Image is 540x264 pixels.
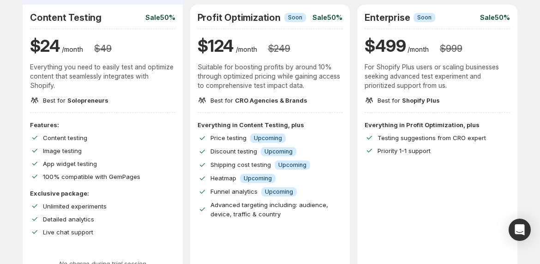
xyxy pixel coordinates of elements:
h3: $ 999 [440,43,462,54]
p: Everything you need to easily test and optimize content that seamlessly integrates with Shopify. [30,62,175,90]
span: Price testing [210,134,246,141]
span: Soon [288,14,302,21]
span: Testing suggestions from CRO expert [378,134,486,141]
p: Best for [43,96,108,105]
p: /month [62,45,83,54]
p: Sale 50% [312,13,342,22]
span: Funnel analytics [210,188,258,195]
span: App widget testing [43,160,97,167]
h1: $ 24 [30,35,60,57]
span: Shopify Plus [402,97,440,104]
h1: $ 499 [365,35,406,57]
span: CRO Agencies & Brands [235,97,307,104]
p: Suitable for boosting profits by around 10% through optimized pricing while gaining access to com... [198,62,343,90]
p: Features: [30,120,175,129]
span: Unlimited experiments [43,203,107,210]
span: Upcoming [278,161,306,169]
span: Content testing [43,134,87,141]
span: Shipping cost testing [210,161,271,168]
p: Everything in Profit Optimization, plus [365,120,510,129]
h3: $ 249 [268,43,290,54]
h3: $ 49 [94,43,111,54]
p: Everything in Content Testing, plus [198,120,343,129]
span: 100% compatible with GemPages [43,173,140,180]
p: /month [408,45,429,54]
span: Discount testing [210,147,257,155]
h2: Enterprise [365,12,410,23]
h1: $ 124 [198,35,234,57]
p: Exclusive package: [30,189,175,198]
span: Priority 1-1 support [378,147,431,154]
span: Image testing [43,147,82,154]
span: Upcoming [265,188,293,196]
span: Solopreneurs [67,97,108,104]
p: Best for [210,96,307,105]
p: For Shopify Plus users or scaling businesses seeking advanced test experiment and prioritized sup... [365,62,510,90]
p: Sale 50% [480,13,510,22]
span: Heatmap [210,174,236,182]
h2: Content Testing [30,12,102,23]
p: Sale 50% [145,13,175,22]
span: Advanced targeting including: audience, device, traffic & country [210,201,328,218]
span: Upcoming [264,148,293,155]
span: Detailed analytics [43,215,94,223]
div: Open Intercom Messenger [509,219,531,241]
p: /month [236,45,257,54]
span: Upcoming [254,135,282,142]
span: Soon [417,14,432,21]
h2: Profit Optimization [198,12,281,23]
p: Best for [378,96,440,105]
span: Upcoming [244,175,272,182]
span: Live chat support [43,228,93,236]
